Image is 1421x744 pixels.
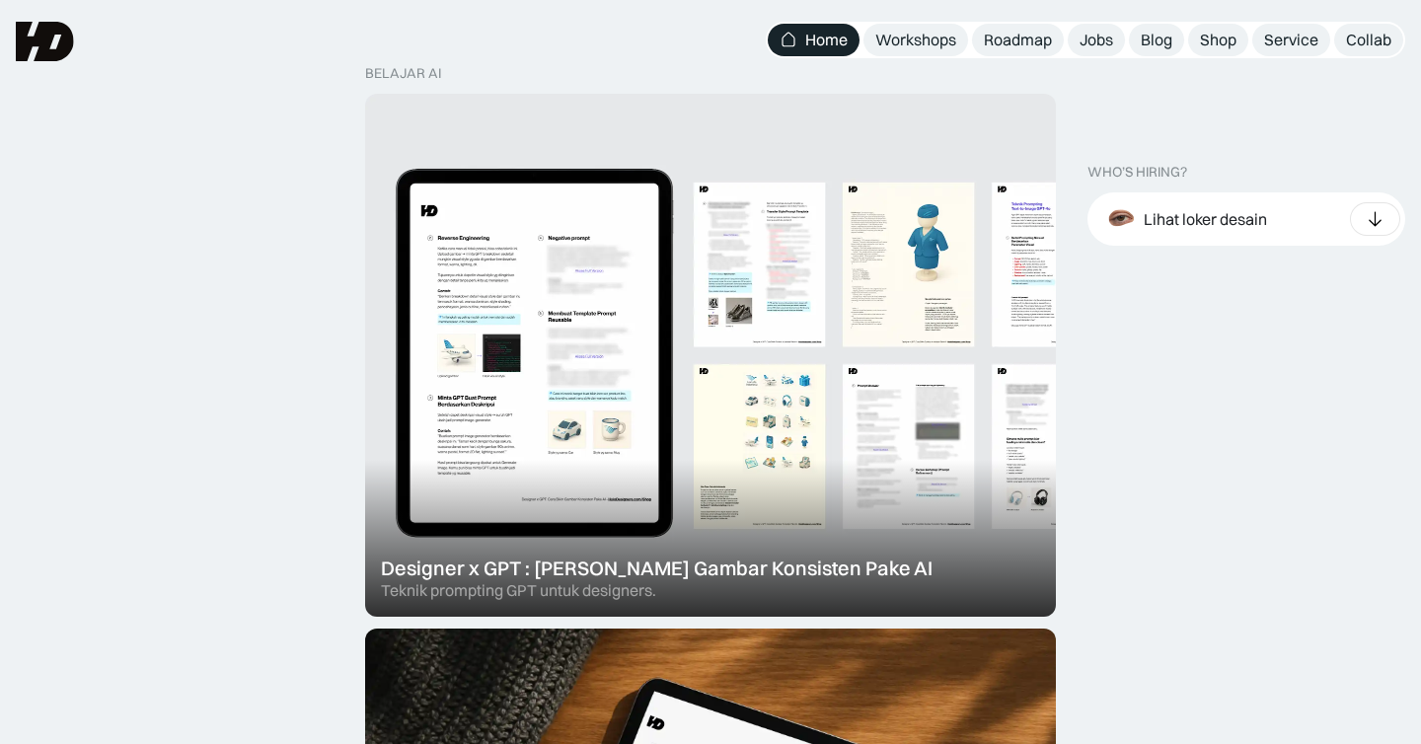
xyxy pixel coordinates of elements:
[1252,24,1330,56] a: Service
[1188,24,1248,56] a: Shop
[1346,30,1391,50] div: Collab
[1129,24,1184,56] a: Blog
[768,24,860,56] a: Home
[875,30,956,50] div: Workshops
[1200,30,1236,50] div: Shop
[805,30,848,50] div: Home
[984,30,1052,50] div: Roadmap
[365,65,441,82] div: belajar ai
[1087,164,1187,181] div: WHO’S HIRING?
[1080,30,1113,50] div: Jobs
[1264,30,1318,50] div: Service
[365,94,1056,617] a: Designer x GPT : [PERSON_NAME] Gambar Konsisten Pake AITeknik prompting GPT untuk designers.
[1068,24,1125,56] a: Jobs
[972,24,1064,56] a: Roadmap
[1334,24,1403,56] a: Collab
[863,24,968,56] a: Workshops
[1144,209,1267,230] div: Lihat loker desain
[1141,30,1172,50] div: Blog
